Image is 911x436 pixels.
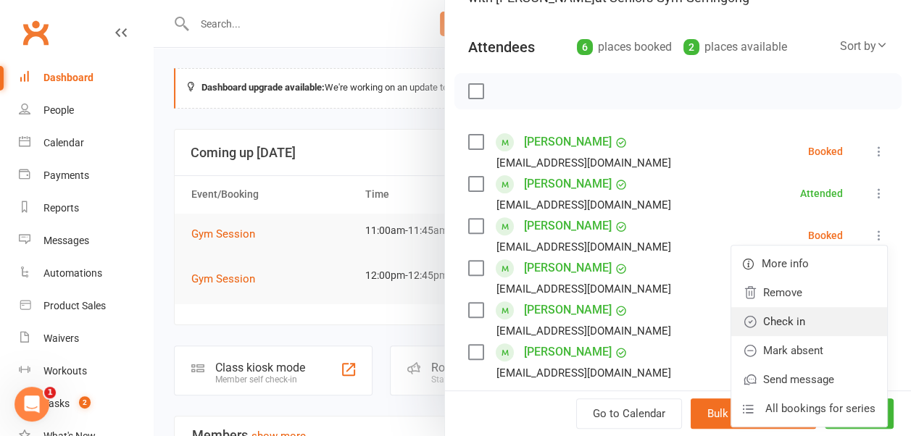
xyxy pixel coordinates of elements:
[577,39,593,55] div: 6
[44,387,56,398] span: 1
[731,249,887,278] a: More info
[43,104,74,116] div: People
[43,267,102,279] div: Automations
[43,72,93,83] div: Dashboard
[17,14,54,51] a: Clubworx
[79,396,91,408] span: 2
[19,94,153,127] a: People
[762,255,809,272] span: More info
[731,307,887,336] a: Check in
[43,398,70,409] div: Tasks
[43,300,106,311] div: Product Sales
[496,280,671,298] div: [EMAIL_ADDRESS][DOMAIN_NAME]
[43,332,79,344] div: Waivers
[683,37,787,57] div: places available
[765,400,875,417] span: All bookings for series
[691,398,816,429] button: Bulk add attendees
[19,387,153,420] a: Tasks 2
[19,225,153,257] a: Messages
[731,394,887,423] a: All bookings for series
[524,214,612,238] a: [PERSON_NAME]
[524,130,612,154] a: [PERSON_NAME]
[19,127,153,159] a: Calendar
[840,37,888,56] div: Sort by
[468,37,535,57] div: Attendees
[800,188,843,198] div: Attended
[524,340,612,364] a: [PERSON_NAME]
[524,298,612,322] a: [PERSON_NAME]
[19,355,153,387] a: Workouts
[14,387,49,422] iframe: Intercom live chat
[19,192,153,225] a: Reports
[683,39,699,55] div: 2
[19,290,153,322] a: Product Sales
[496,196,671,214] div: [EMAIL_ADDRESS][DOMAIN_NAME]
[43,202,79,214] div: Reports
[19,322,153,355] a: Waivers
[43,365,87,377] div: Workouts
[43,169,89,181] div: Payments
[808,230,843,240] div: Booked
[731,278,887,307] a: Remove
[496,364,671,382] div: [EMAIL_ADDRESS][DOMAIN_NAME]
[524,172,612,196] a: [PERSON_NAME]
[43,137,84,148] div: Calendar
[808,146,843,156] div: Booked
[19,62,153,94] a: Dashboard
[576,398,682,429] a: Go to Calendar
[496,322,671,340] div: [EMAIL_ADDRESS][DOMAIN_NAME]
[524,256,612,280] a: [PERSON_NAME]
[19,257,153,290] a: Automations
[731,336,887,365] a: Mark absent
[496,238,671,256] div: [EMAIL_ADDRESS][DOMAIN_NAME]
[496,154,671,172] div: [EMAIL_ADDRESS][DOMAIN_NAME]
[43,235,89,246] div: Messages
[577,37,672,57] div: places booked
[731,365,887,394] a: Send message
[19,159,153,192] a: Payments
